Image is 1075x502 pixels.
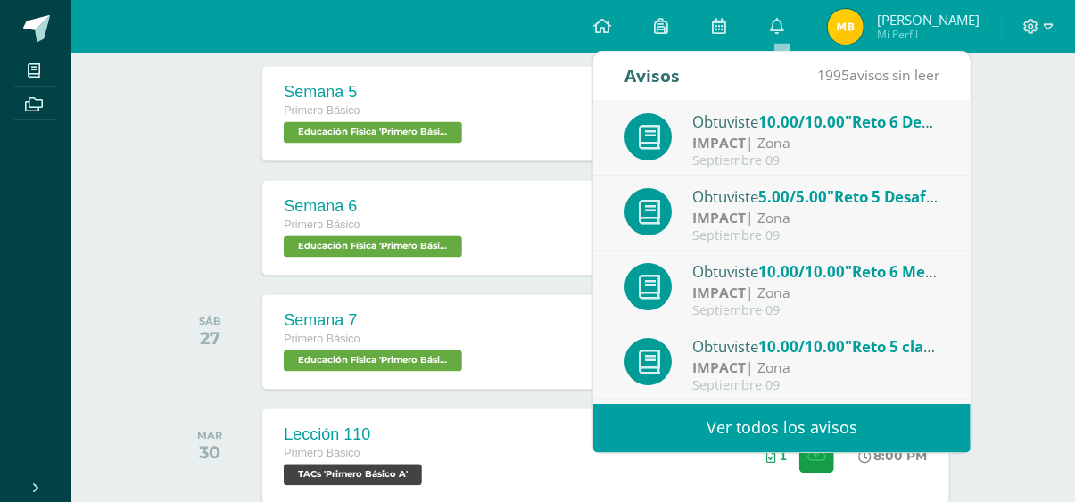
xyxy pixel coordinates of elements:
[845,112,1025,133] span: "Reto 6 Desafío en Casa"
[827,187,1005,208] span: "Reto 5 Desafío en casa"
[817,66,849,86] span: 1995
[284,448,360,460] span: Primero Básico
[845,262,1039,283] span: "Reto 6 Mentes Brillantes"
[692,209,940,229] div: | Zona
[758,337,845,358] span: 10.00/10.00
[692,358,940,379] div: | Zona
[284,122,462,144] span: Educación Física 'Primero Básico A'
[197,430,222,442] div: MAR
[877,27,980,42] span: Mi Perfil
[780,449,787,464] span: 1
[845,337,984,358] span: "Reto 5 clase 1 y 2"
[624,52,680,101] div: Avisos
[692,111,940,134] div: Obtuviste en
[692,185,940,209] div: Obtuviste en
[284,105,360,118] span: Primero Básico
[877,11,980,29] span: [PERSON_NAME]
[758,187,827,208] span: 5.00/5.00
[692,284,746,303] strong: IMPACT
[199,316,221,328] div: SÁB
[284,219,360,232] span: Primero Básico
[758,262,845,283] span: 10.00/10.00
[859,449,928,465] div: 8:00 PM
[692,304,940,319] div: Septiembre 09
[199,328,221,350] div: 27
[284,426,426,445] div: Lección 110
[692,209,746,228] strong: IMPACT
[817,66,939,86] span: avisos sin leer
[758,112,845,133] span: 10.00/10.00
[593,404,971,453] a: Ver todos los avisos
[284,333,360,346] span: Primero Básico
[284,312,467,331] div: Semana 7
[692,284,940,304] div: | Zona
[692,154,940,169] div: Septiembre 09
[692,335,940,358] div: Obtuviste en
[284,198,467,217] div: Semana 6
[284,350,462,372] span: Educación Física 'Primero Básico A'
[692,134,746,153] strong: IMPACT
[197,442,222,464] div: 30
[828,9,864,45] img: 107f35eadb322f995ac3247af3822814.png
[284,84,467,103] div: Semana 5
[284,465,422,486] span: TACs 'Primero Básico A'
[692,134,940,154] div: | Zona
[284,236,462,258] span: Educación Física 'Primero Básico A'
[692,229,940,244] div: Septiembre 09
[692,260,940,284] div: Obtuviste en
[692,379,940,394] div: Septiembre 09
[766,449,787,464] div: Archivos entregados
[692,358,746,378] strong: IMPACT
